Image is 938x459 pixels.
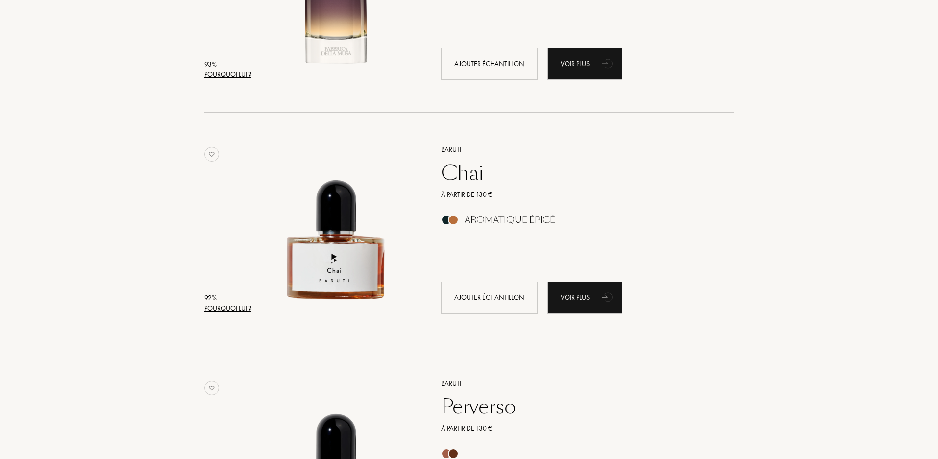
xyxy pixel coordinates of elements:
[465,215,555,225] div: Aromatique Épicé
[204,59,251,70] div: 93 %
[204,381,219,395] img: no_like_p.png
[204,70,251,80] div: Pourquoi lui ?
[204,293,251,303] div: 92 %
[434,423,719,434] a: À partir de 130 €
[441,282,538,314] div: Ajouter échantillon
[547,48,622,80] div: Voir plus
[547,48,622,80] a: Voir plusanimation
[255,132,426,325] a: Chai Baruti
[434,395,719,418] a: Perverso
[434,190,719,200] a: À partir de 130 €
[434,161,719,185] a: Chai
[255,143,418,306] img: Chai Baruti
[204,147,219,162] img: no_like_p.png
[441,48,538,80] div: Ajouter échantillon
[434,145,719,155] a: Baruti
[547,282,622,314] a: Voir plusanimation
[547,282,622,314] div: Voir plus
[434,378,719,388] a: Baruti
[434,217,719,228] a: Aromatique Épicé
[598,287,618,307] div: animation
[204,303,251,314] div: Pourquoi lui ?
[598,53,618,73] div: animation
